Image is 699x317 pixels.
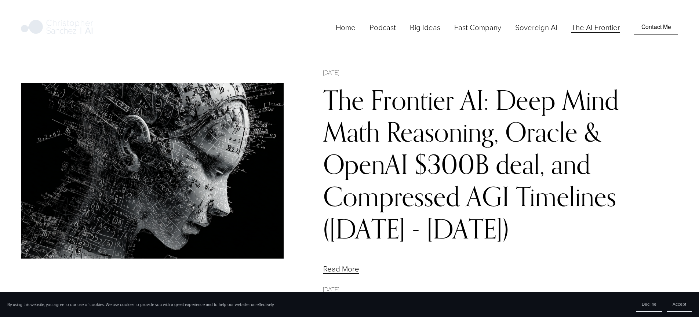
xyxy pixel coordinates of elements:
a: The Frontier AI: Deep Mind Math Reasoning, Oracle & OpenAI $300B deal, and Compressed AGI Timelin... [323,84,619,245]
a: Home [336,21,356,33]
p: By using this website, you agree to our use of cookies. We use cookies to provide you with a grea... [7,302,274,307]
img: Christopher Sanchez | AI [21,18,93,37]
a: The AI Frontier [571,21,620,33]
a: Contact Me [634,20,678,34]
a: Sovereign AI [515,21,557,33]
span: Decline [642,301,656,307]
a: folder dropdown [410,21,440,33]
button: Decline [636,297,662,312]
span: Accept [673,301,686,307]
a: folder dropdown [454,21,501,33]
a: Podcast [369,21,396,33]
time: [DATE] [323,285,339,294]
span: Big Ideas [410,22,440,33]
span: Fast Company [454,22,501,33]
img: The Frontier AI: Deep Mind Math Reasoning, Oracle &amp; OpenAI $300B deal, and Compressed AGI Tim... [21,83,284,259]
a: Read More [323,263,359,274]
button: Accept [667,297,692,312]
time: [DATE] [323,68,339,77]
